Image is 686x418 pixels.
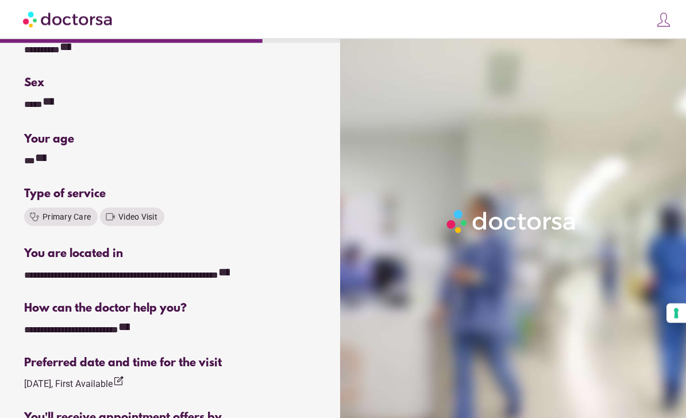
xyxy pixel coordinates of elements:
span: Video Visit [118,213,157,222]
i: stethoscope [29,212,40,223]
div: Sex [24,77,318,90]
i: edit_square [113,376,124,388]
div: Type of service [24,188,318,201]
i: videocam [105,212,116,223]
button: Your consent preferences for tracking technologies [666,304,686,323]
div: How can the doctor help you? [24,302,318,316]
div: Your age [24,133,169,147]
img: icons8-customer-100.png [656,12,672,28]
span: Primary Care [43,213,91,222]
img: Doctorsa.com [23,6,114,32]
img: Logo-Doctorsa-trans-White-partial-flat.png [443,206,580,237]
div: [DATE], First Available [24,376,124,392]
div: Preferred date and time for the visit [24,357,318,370]
div: You are located in [24,248,318,261]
